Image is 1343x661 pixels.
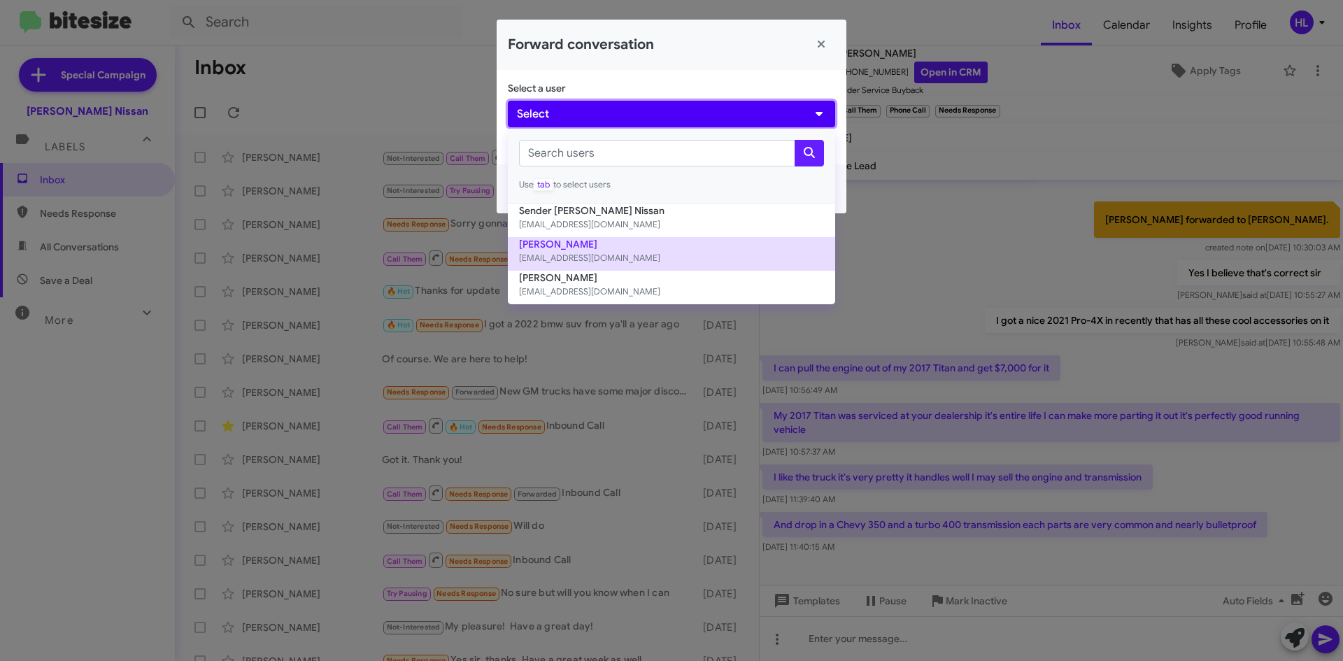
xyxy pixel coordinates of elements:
span: Select [517,106,549,122]
button: Close [807,31,835,59]
small: [EMAIL_ADDRESS][DOMAIN_NAME] [519,251,824,265]
button: Sender [PERSON_NAME] Nissan[EMAIL_ADDRESS][DOMAIN_NAME] [508,204,835,237]
p: Select a user [508,81,835,95]
input: Search users [519,140,795,166]
button: [PERSON_NAME][EMAIL_ADDRESS][DOMAIN_NAME] [508,271,835,304]
span: tab [534,178,553,191]
small: Use to select users [519,178,824,192]
small: [EMAIL_ADDRESS][DOMAIN_NAME] [519,218,824,232]
button: [PERSON_NAME][EMAIL_ADDRESS][DOMAIN_NAME] [508,237,835,271]
button: Select [508,101,835,127]
h2: Forward conversation [508,34,654,56]
small: [EMAIL_ADDRESS][DOMAIN_NAME] [519,285,824,299]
